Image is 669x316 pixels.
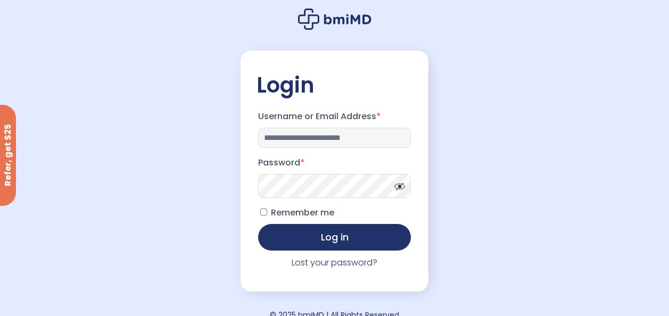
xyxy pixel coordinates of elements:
label: Username or Email Address [258,108,411,125]
label: Password [258,154,411,171]
a: Lost your password? [292,256,377,269]
h2: Login [257,72,413,98]
input: Remember me [260,209,267,215]
button: Log in [258,224,411,251]
span: Remember me [271,206,334,219]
